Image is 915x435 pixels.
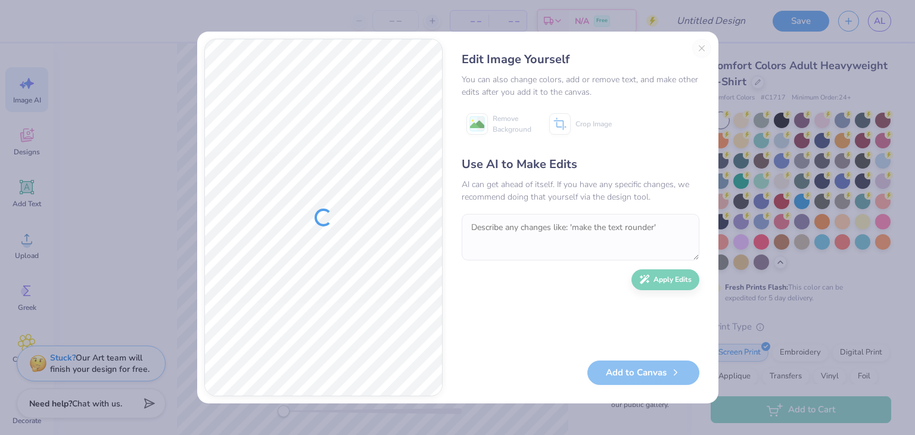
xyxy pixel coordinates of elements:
[575,119,612,129] span: Crop Image
[462,178,699,203] div: AI can get ahead of itself. If you have any specific changes, we recommend doing that yourself vi...
[493,113,531,135] span: Remove Background
[462,156,699,173] div: Use AI to Make Edits
[462,73,699,98] div: You can also change colors, add or remove text, and make other edits after you add it to the canvas.
[462,51,699,69] div: Edit Image Yourself
[462,109,536,139] button: Remove Background
[544,109,619,139] button: Crop Image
